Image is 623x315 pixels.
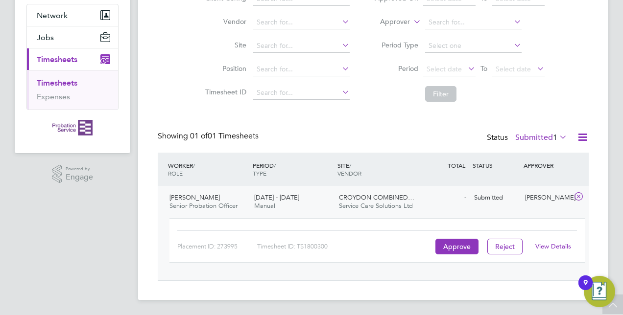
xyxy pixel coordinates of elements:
span: Jobs [37,33,54,42]
span: [PERSON_NAME] [169,193,220,202]
input: Search for... [253,39,350,53]
span: 01 Timesheets [190,131,259,141]
div: Timesheets [27,70,118,110]
label: Timesheet ID [202,88,246,96]
span: Senior Probation Officer [169,202,238,210]
a: Expenses [37,92,70,101]
input: Search for... [425,16,522,29]
div: [PERSON_NAME] [521,190,572,206]
div: APPROVER [521,157,572,174]
label: Vendor [202,17,246,26]
div: - [419,190,470,206]
div: STATUS [470,157,521,174]
button: Reject [487,239,523,254]
span: To [478,62,490,75]
input: Search for... [253,63,350,76]
span: Engage [66,173,93,181]
span: VENDOR [337,169,361,177]
div: WORKER [166,157,250,182]
input: Search for... [253,16,350,29]
span: / [274,161,276,169]
div: 9 [583,283,588,295]
span: Manual [254,202,275,210]
button: Approve [435,239,479,254]
button: Network [27,4,118,26]
button: Jobs [27,26,118,48]
label: Period Type [374,41,418,49]
div: Showing [158,131,261,141]
span: Timesheets [37,55,77,64]
span: ROLE [168,169,183,177]
button: Filter [425,86,456,102]
span: Select date [496,65,531,73]
a: View Details [535,242,571,250]
span: Service Care Solutions Ltd [339,202,413,210]
span: Powered by [66,165,93,173]
label: Position [202,64,246,73]
span: TOTAL [448,161,465,169]
label: Submitted [515,133,567,142]
span: [DATE] - [DATE] [254,193,299,202]
img: probationservice-logo-retina.png [52,120,92,135]
label: Site [202,41,246,49]
span: / [193,161,195,169]
div: Submitted [470,190,521,206]
a: Powered byEngage [52,165,94,183]
span: TYPE [253,169,266,177]
a: Go to home page [26,120,119,135]
span: / [349,161,351,169]
span: 01 of [190,131,208,141]
span: Select date [427,65,462,73]
input: Select one [425,39,522,53]
a: Timesheets [37,78,77,88]
label: Approver [366,17,410,27]
button: Timesheets [27,48,118,70]
div: Placement ID: 273995 [177,239,257,254]
span: 1 [553,133,557,142]
div: PERIOD [250,157,335,182]
button: Open Resource Center, 9 new notifications [584,276,615,307]
span: Network [37,11,68,20]
label: Period [374,64,418,73]
div: SITE [335,157,420,182]
span: CROYDON COMBINED… [339,193,414,202]
div: Timesheet ID: TS1800300 [257,239,433,254]
div: Status [487,131,569,145]
input: Search for... [253,86,350,100]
